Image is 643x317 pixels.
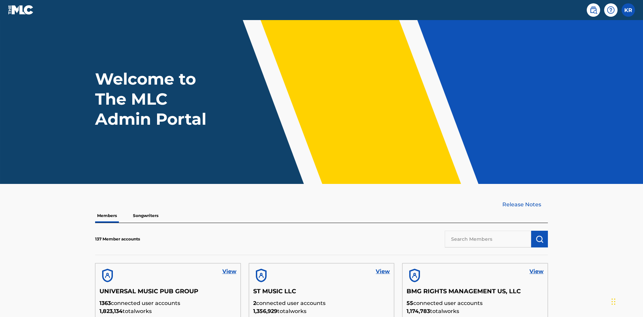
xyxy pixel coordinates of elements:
span: 1,823,134 [99,308,123,314]
p: connected user accounts [99,299,236,307]
p: Songwriters [131,209,160,223]
img: Search Works [535,235,544,243]
img: account [407,268,423,284]
h5: ST MUSIC LLC [253,288,390,299]
p: total works [253,307,390,315]
img: account [99,268,116,284]
p: connected user accounts [253,299,390,307]
span: 1,174,783 [407,308,430,314]
h1: Welcome to The MLC Admin Portal [95,69,220,129]
span: 2 [253,300,256,306]
img: help [607,6,615,14]
div: Help [604,3,618,17]
img: account [253,268,269,284]
p: Members [95,209,119,223]
iframe: Chat Widget [610,285,643,317]
img: MLC Logo [8,5,34,15]
h5: UNIVERSAL MUSIC PUB GROUP [99,288,236,299]
p: total works [407,307,544,315]
img: search [589,6,597,14]
a: Public Search [587,3,600,17]
div: User Menu [622,3,635,17]
h5: BMG RIGHTS MANAGEMENT US, LLC [407,288,544,299]
span: 1363 [99,300,111,306]
input: Search Members [445,231,531,247]
a: Release Notes [502,201,548,209]
a: View [376,268,390,276]
p: 137 Member accounts [95,236,140,242]
span: 1,356,929 [253,308,277,314]
a: View [222,268,236,276]
span: 55 [407,300,413,306]
p: connected user accounts [407,299,544,307]
div: Drag [612,292,616,312]
p: total works [99,307,236,315]
a: View [529,268,544,276]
